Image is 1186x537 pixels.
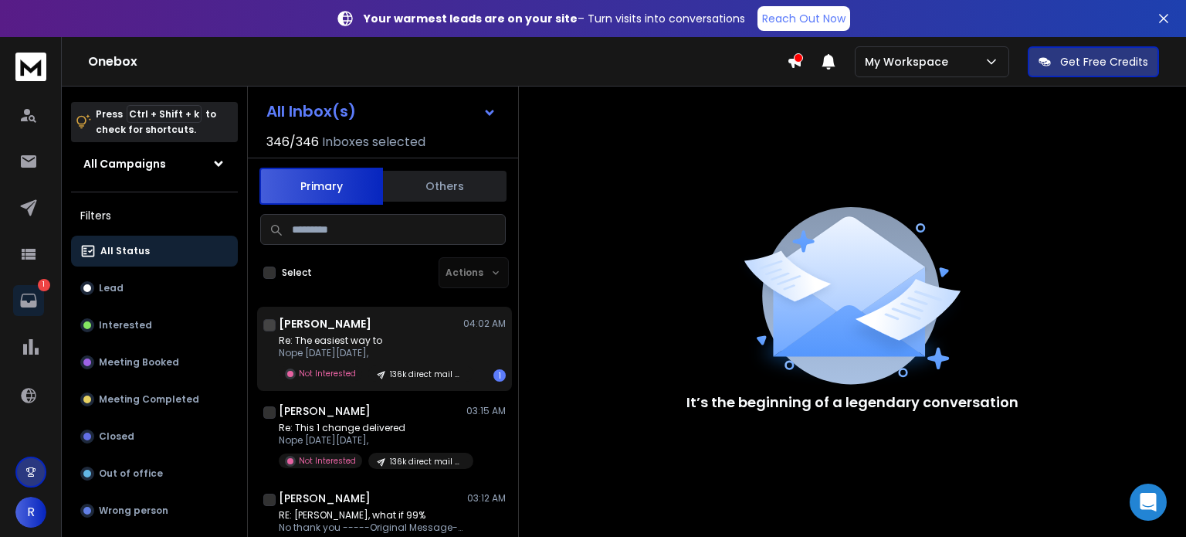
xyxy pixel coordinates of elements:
p: Interested [99,319,152,331]
a: 1 [13,285,44,316]
span: 346 / 346 [266,133,319,151]
p: All Status [100,245,150,257]
button: Others [383,169,507,203]
h1: All Inbox(s) [266,104,356,119]
h1: Onebox [88,53,787,71]
p: Re: The easiest way to [279,335,464,347]
p: Meeting Completed [99,393,199,406]
p: Lead [99,282,124,294]
p: Out of office [99,467,163,480]
label: Select [282,267,312,279]
button: All Campaigns [71,148,238,179]
p: 136k direct mail #2 [390,369,464,380]
p: Closed [99,430,134,443]
p: 1 [38,279,50,291]
button: R [15,497,46,528]
p: – Turn visits into conversations [364,11,745,26]
a: Reach Out Now [757,6,850,31]
p: Nope [DATE][DATE], [279,434,464,447]
p: RE: [PERSON_NAME], what if 99% [279,509,464,522]
h3: Filters [71,205,238,226]
p: Wrong person [99,505,168,517]
p: Press to check for shortcuts. [96,107,216,138]
h3: Inboxes selected [322,133,425,151]
p: My Workspace [865,54,954,70]
p: No thank you -----Original Message----- [279,522,464,534]
p: Re: This 1 change delivered [279,422,464,434]
button: Lead [71,273,238,304]
div: 1 [493,369,506,382]
p: Not Interested [299,455,356,467]
button: Wrong person [71,495,238,526]
button: Get Free Credits [1028,46,1159,77]
h1: [PERSON_NAME] [279,403,371,419]
p: 03:12 AM [467,492,506,505]
p: Get Free Credits [1060,54,1148,70]
h1: All Campaigns [83,156,166,172]
button: All Inbox(s) [254,96,509,127]
strong: Your warmest leads are on your site [364,11,578,26]
h1: [PERSON_NAME] [279,491,371,506]
button: Interested [71,310,238,341]
button: All Status [71,236,238,267]
button: Out of office [71,458,238,489]
button: Closed [71,421,238,452]
p: 136k direct mail #2 [390,456,464,467]
p: Not Interested [299,368,356,379]
p: 03:15 AM [466,405,506,417]
button: Meeting Completed [71,384,238,415]
p: 04:02 AM [463,318,506,330]
button: Meeting Booked [71,347,238,378]
p: It’s the beginning of a legendary conversation [686,392,1018,413]
p: Nope [DATE][DATE], [279,347,464,359]
div: Open Intercom Messenger [1130,484,1167,521]
p: Reach Out Now [762,11,845,26]
p: Meeting Booked [99,356,179,369]
h1: [PERSON_NAME] [279,316,371,331]
button: Primary [259,168,383,205]
span: Ctrl + Shift + k [127,105,202,123]
img: logo [15,53,46,81]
